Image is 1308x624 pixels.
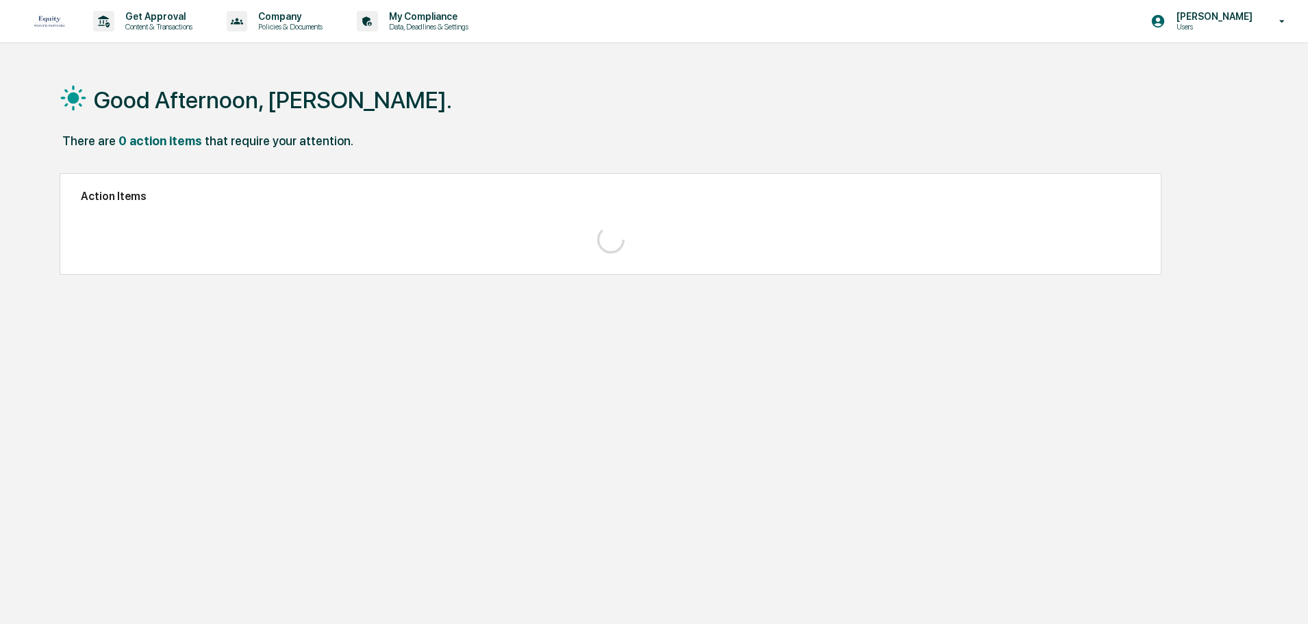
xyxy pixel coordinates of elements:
[118,134,202,148] div: 0 action items
[247,11,329,22] p: Company
[205,134,353,148] div: that require your attention.
[1166,22,1259,32] p: Users
[378,22,475,32] p: Data, Deadlines & Settings
[62,134,116,148] div: There are
[33,14,66,29] img: logo
[114,22,199,32] p: Content & Transactions
[378,11,475,22] p: My Compliance
[81,190,1140,203] h2: Action Items
[114,11,199,22] p: Get Approval
[1166,11,1259,22] p: [PERSON_NAME]
[94,86,452,114] h1: Good Afternoon, [PERSON_NAME].
[247,22,329,32] p: Policies & Documents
